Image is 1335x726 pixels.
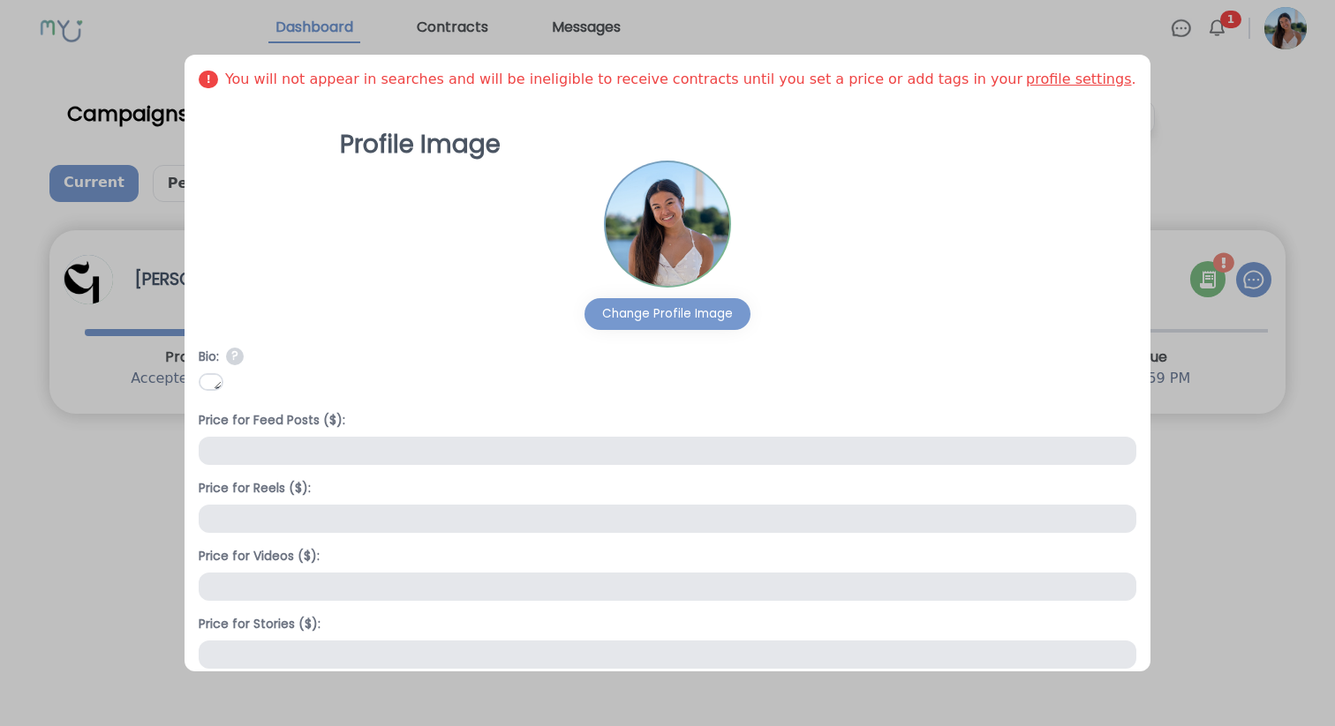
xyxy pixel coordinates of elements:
button: Change Profile Image [585,298,750,330]
img: Profile [606,162,729,286]
span: ! [199,71,217,88]
span: Tell potential clients about yourself! Who are you as a creator or an influencer? What causes mot... [226,348,244,365]
h4: Bio: [199,348,1135,366]
h4: Price for Videos ($): [199,547,1135,565]
h4: Price for Feed Posts ($): [199,411,1135,430]
span: You will not appear in searches and will be ineligible to receive contracts until you set a price... [225,69,1136,90]
h4: Price for Stories ($): [199,615,1135,633]
div: Change Profile Image [602,305,733,323]
h4: Price for Reels ($): [199,479,1135,498]
a: profile settings [1026,71,1131,87]
h3: Profile Image [340,129,994,161]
